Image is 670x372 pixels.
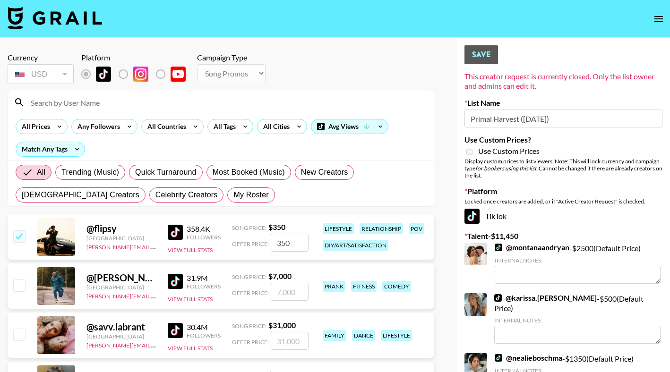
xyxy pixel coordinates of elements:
div: Followers [187,283,221,290]
a: [PERSON_NAME][EMAIL_ADDRESS][DOMAIN_NAME] [86,340,226,349]
div: diy/art/satisfaction [323,240,388,251]
button: View Full Stats [168,246,213,254]
strong: $ 31,000 [268,321,296,330]
input: 7,000 [271,283,309,301]
div: Campaign Type [197,53,266,62]
div: @ [PERSON_NAME].[PERSON_NAME] [86,272,156,284]
div: Remove selected talent to change your currency [8,62,74,86]
input: 31,000 [271,332,309,350]
button: View Full Stats [168,296,213,303]
span: Offer Price: [232,289,269,296]
span: [DEMOGRAPHIC_DATA] Creators [22,189,139,201]
a: [PERSON_NAME][EMAIL_ADDRESS][DOMAIN_NAME] [86,291,226,300]
input: 350 [271,234,309,252]
div: lifestyle [381,330,412,341]
img: TikTok [96,67,111,82]
div: dance [352,330,375,341]
img: YouTube [171,67,186,82]
div: All Countries [142,119,188,134]
em: for bookers using this list [475,165,536,172]
span: Most Booked (Music) [213,167,285,178]
input: Search by User Name [25,95,428,110]
div: Platform [81,53,193,62]
div: Followers [187,332,221,339]
a: @nealieboschma [495,353,562,363]
label: Talent - $ 11,450 [464,231,662,241]
div: fitness [351,281,377,292]
div: @ flipsy [86,223,156,235]
img: TikTok [494,294,502,302]
span: Song Price: [232,322,266,330]
button: open drawer [649,9,668,28]
div: lifestyle [323,223,354,234]
a: @karissa.[PERSON_NAME] [494,293,597,303]
button: Save [464,45,498,64]
div: [GEOGRAPHIC_DATA] [86,235,156,242]
span: Offer Price: [232,240,269,247]
div: TikTok [464,209,662,224]
img: TikTok [495,354,502,362]
span: Trending (Music) [61,167,119,178]
div: Internal Notes: [495,257,661,264]
div: Locked once creators are added, or if "Active Creator Request" is checked. [464,198,662,205]
span: New Creators [301,167,348,178]
img: Grail Talent [8,7,102,29]
div: This creator request is currently closed. Only the list owner and admins can edit it. [464,72,662,91]
img: TikTok [168,274,183,289]
div: 30.4M [187,322,221,332]
strong: $ 350 [268,222,285,231]
span: Song Price: [232,273,266,280]
div: Currency [8,53,74,62]
div: prank [323,281,345,292]
div: All Tags [208,119,238,134]
img: TikTok [495,244,502,251]
div: USD [9,66,72,83]
button: View Full Stats [168,345,213,352]
div: 31.9M [187,273,221,283]
div: [GEOGRAPHIC_DATA] [86,284,156,291]
div: comedy [382,281,411,292]
a: @montanaandryan [495,243,569,252]
img: TikTok [464,209,480,224]
img: TikTok [168,225,183,240]
span: Use Custom Prices [478,146,540,156]
label: List Name [464,98,662,108]
span: My Roster [233,189,268,201]
a: [PERSON_NAME][EMAIL_ADDRESS][DOMAIN_NAME] [86,242,226,251]
div: Followers [187,234,221,241]
div: - $ 2500 (Default Price) [495,243,661,284]
div: pov [409,223,424,234]
div: - $ 500 (Default Price) [494,293,661,344]
span: Celebrity Creators [155,189,218,201]
label: Use Custom Prices? [464,135,662,144]
div: Remove selected talent to change platforms [81,64,193,84]
img: TikTok [168,323,183,338]
div: Match Any Tags [16,142,85,156]
div: @ savv.labrant [86,321,156,333]
div: family [323,330,346,341]
div: Internal Notes: [494,317,661,324]
span: Offer Price: [232,338,269,346]
img: Instagram [133,67,148,82]
div: Display custom prices to list viewers. Note: This will lock currency and campaign type . Cannot b... [464,158,662,179]
label: Platform [464,186,662,196]
span: All [37,167,45,178]
div: [GEOGRAPHIC_DATA] [86,333,156,340]
div: relationship [360,223,403,234]
div: Avg Views [311,119,388,134]
span: Quick Turnaround [135,167,197,178]
div: Any Followers [72,119,122,134]
span: Song Price: [232,224,266,231]
div: 358.4K [187,224,221,234]
strong: $ 7,000 [268,271,292,280]
div: All Cities [258,119,292,134]
div: All Prices [16,119,52,134]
